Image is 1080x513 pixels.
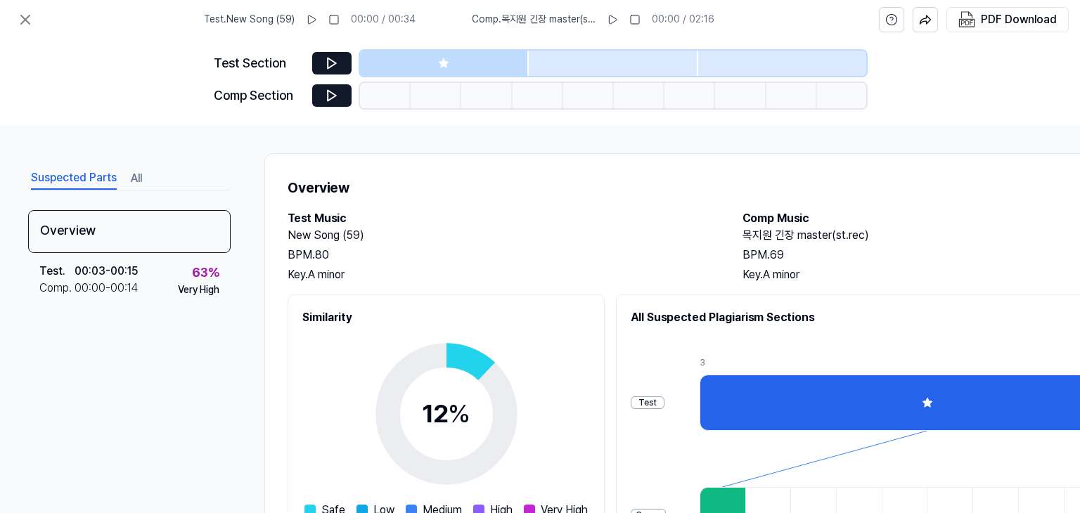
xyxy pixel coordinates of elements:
button: PDF Download [956,8,1060,32]
button: help [879,7,904,32]
h2: Test Music [288,210,714,227]
span: % [448,398,470,429]
button: Suspected Parts [31,167,117,190]
div: 00:03 - 00:15 [75,263,138,280]
span: Test . New Song (59) [204,13,295,27]
div: Comp . [39,280,75,297]
div: Overview [28,210,231,253]
div: PDF Download [981,11,1057,29]
div: Very High [178,283,219,297]
img: PDF Download [958,11,975,28]
svg: help [885,13,898,27]
span: Comp . 목지원 긴장 master(st.rec) [472,13,596,27]
div: Test . [39,263,75,280]
div: 00:00 / 02:16 [652,13,714,27]
div: 00:00 - 00:14 [75,280,139,297]
div: 00:00 / 00:34 [351,13,416,27]
div: Test Section [214,53,304,74]
button: All [131,167,142,190]
div: Test [631,396,664,410]
div: 12 [422,395,470,433]
img: share [919,13,932,26]
div: BPM. 80 [288,247,714,264]
div: Comp Section [214,86,304,106]
h2: New Song (59) [288,227,714,244]
h2: Similarity [302,309,590,326]
div: Key. A minor [288,266,714,283]
div: 63 % [192,263,219,283]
